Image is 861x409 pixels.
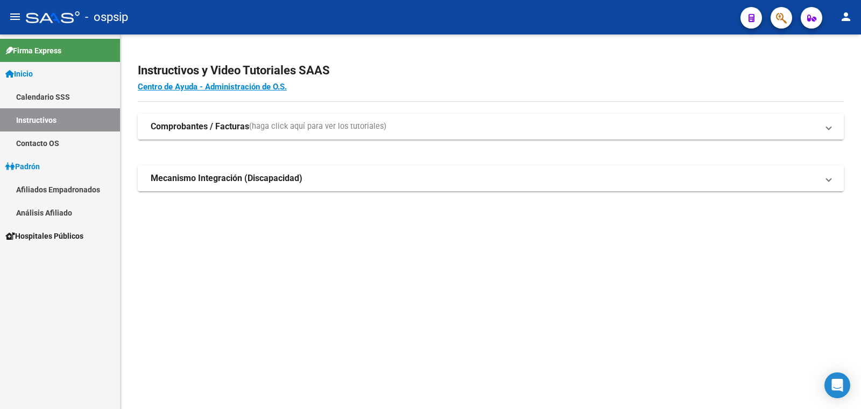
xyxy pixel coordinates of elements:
span: (haga click aquí para ver los tutoriales) [249,121,386,133]
mat-expansion-panel-header: Comprobantes / Facturas(haga click aquí para ver los tutoriales) [138,114,844,140]
mat-expansion-panel-header: Mecanismo Integración (Discapacidad) [138,165,844,191]
mat-icon: person [839,10,852,23]
span: - ospsip [85,5,128,29]
mat-icon: menu [9,10,22,23]
strong: Comprobantes / Facturas [151,121,249,133]
span: Padrón [5,161,40,172]
span: Inicio [5,68,33,80]
strong: Mecanismo Integración (Discapacidad) [151,172,302,184]
span: Firma Express [5,45,61,57]
div: Open Intercom Messenger [824,372,850,398]
h2: Instructivos y Video Tutoriales SAAS [138,60,844,81]
a: Centro de Ayuda - Administración de O.S. [138,82,287,92]
span: Hospitales Públicos [5,230,83,242]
